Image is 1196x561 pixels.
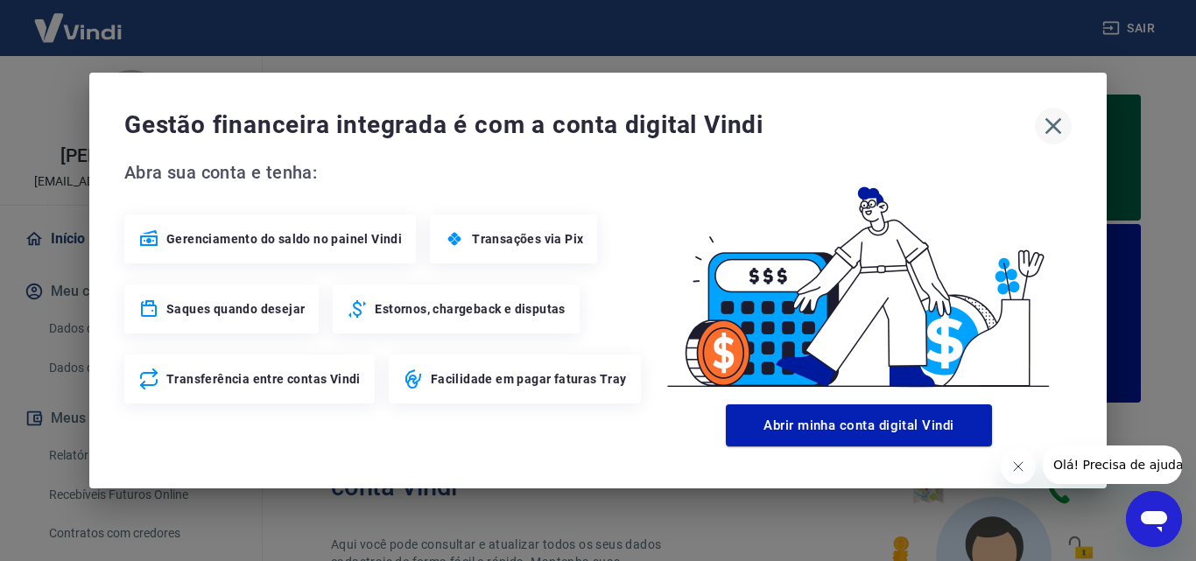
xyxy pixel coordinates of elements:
[166,230,402,248] span: Gerenciamento do saldo no painel Vindi
[472,230,583,248] span: Transações via Pix
[124,158,646,186] span: Abra sua conta e tenha:
[1126,491,1182,547] iframe: Botão para abrir a janela de mensagens
[726,404,992,446] button: Abrir minha conta digital Vindi
[646,158,1072,397] img: Good Billing
[1043,445,1182,484] iframe: Mensagem da empresa
[11,12,147,26] span: Olá! Precisa de ajuda?
[166,370,361,388] span: Transferência entre contas Vindi
[375,300,565,318] span: Estornos, chargeback e disputas
[124,108,1035,143] span: Gestão financeira integrada é com a conta digital Vindi
[166,300,305,318] span: Saques quando desejar
[431,370,627,388] span: Facilidade em pagar faturas Tray
[1001,449,1036,484] iframe: Fechar mensagem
